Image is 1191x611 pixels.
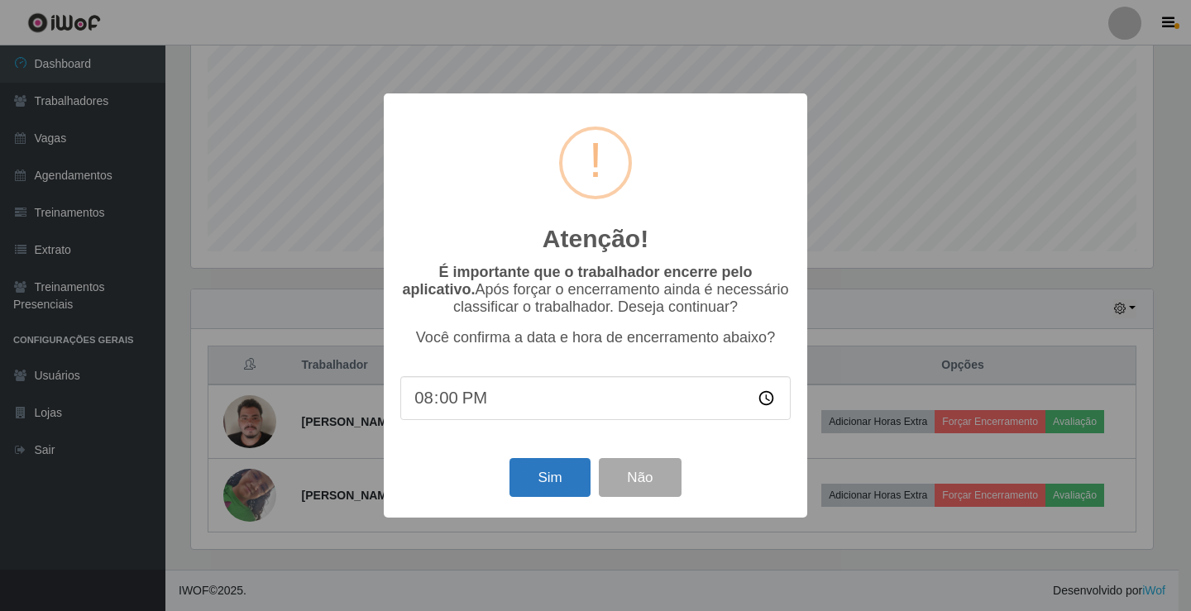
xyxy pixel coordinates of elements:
[543,224,648,254] h2: Atenção!
[400,329,791,346] p: Você confirma a data e hora de encerramento abaixo?
[402,264,752,298] b: É importante que o trabalhador encerre pelo aplicativo.
[599,458,681,497] button: Não
[400,264,791,316] p: Após forçar o encerramento ainda é necessário classificar o trabalhador. Deseja continuar?
[509,458,590,497] button: Sim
